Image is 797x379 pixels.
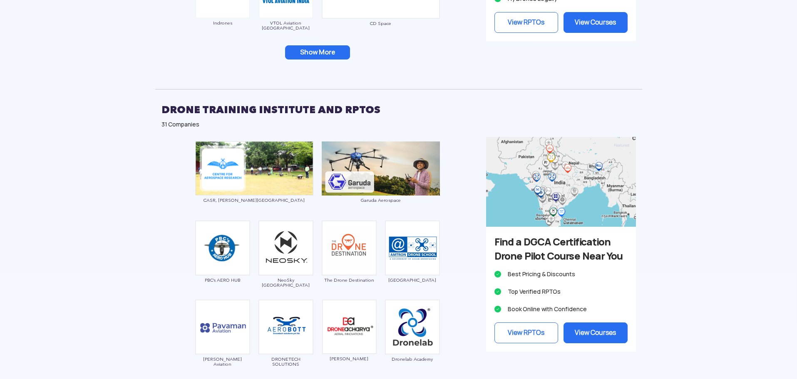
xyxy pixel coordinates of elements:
a: [PERSON_NAME] Aviation [195,323,250,367]
a: CASR, [PERSON_NAME][GEOGRAPHIC_DATA] [195,164,313,203]
a: DRONETECH SOLUTIONS [258,323,313,367]
span: PBC’s AERO HUB [195,277,250,282]
button: Show More [285,45,350,59]
img: ic_pbc.png [195,220,250,275]
a: PBC’s AERO HUB [195,244,250,282]
img: ic_pavaman.png [195,300,250,354]
a: NeoSky [GEOGRAPHIC_DATA] [258,244,313,287]
img: ic_amtron.png [385,220,440,275]
a: View RPTOs [494,12,559,33]
span: Indrones [195,20,250,25]
span: DRONETECH SOLUTIONS [258,357,313,367]
li: Top Verified RPTOs [494,286,628,297]
img: img_neosky.png [258,220,313,275]
a: Dronelab Academy [385,323,440,362]
a: View RPTOs [494,322,559,343]
span: CASR, [PERSON_NAME][GEOGRAPHIC_DATA] [195,198,313,203]
img: bg_droneteech.png [258,300,313,354]
span: [GEOGRAPHIC_DATA] [385,277,440,282]
img: ic_annauniversity_block.png [195,141,313,196]
a: The Drone Destination [322,244,377,282]
span: CD Space [322,21,440,26]
div: 31 Companies [161,120,636,129]
h3: Find a DGCA Certification Drone Pilot Course Near You [494,235,628,263]
a: View Courses [564,322,628,343]
a: View Courses [564,12,628,33]
a: [PERSON_NAME] [322,323,377,362]
span: Dronelab Academy [385,357,440,362]
span: [PERSON_NAME] Aviation [195,357,250,367]
a: [GEOGRAPHIC_DATA] [385,244,440,282]
span: VTOL Aviation [GEOGRAPHIC_DATA] [258,20,313,30]
h2: DRONE TRAINING INSTITUTE AND RPTOS [161,99,636,120]
img: ic_garudarpto_eco.png [322,141,440,196]
span: NeoSky [GEOGRAPHIC_DATA] [258,277,313,287]
li: Best Pricing & Discounts [494,268,628,280]
img: ic_dronacharyaaerial.png [322,300,377,354]
span: The Drone Destination [322,277,377,282]
img: ic_dronedestination.png [322,220,377,275]
span: Garuda Aerospace [322,198,440,203]
span: [PERSON_NAME] [322,356,377,361]
a: Garuda Aerospace [322,164,440,203]
img: ic_dronelab_new.png [385,300,440,354]
li: Book Online with Confidence [494,303,628,315]
img: bg_advert_training_sidebar.png [486,137,636,227]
